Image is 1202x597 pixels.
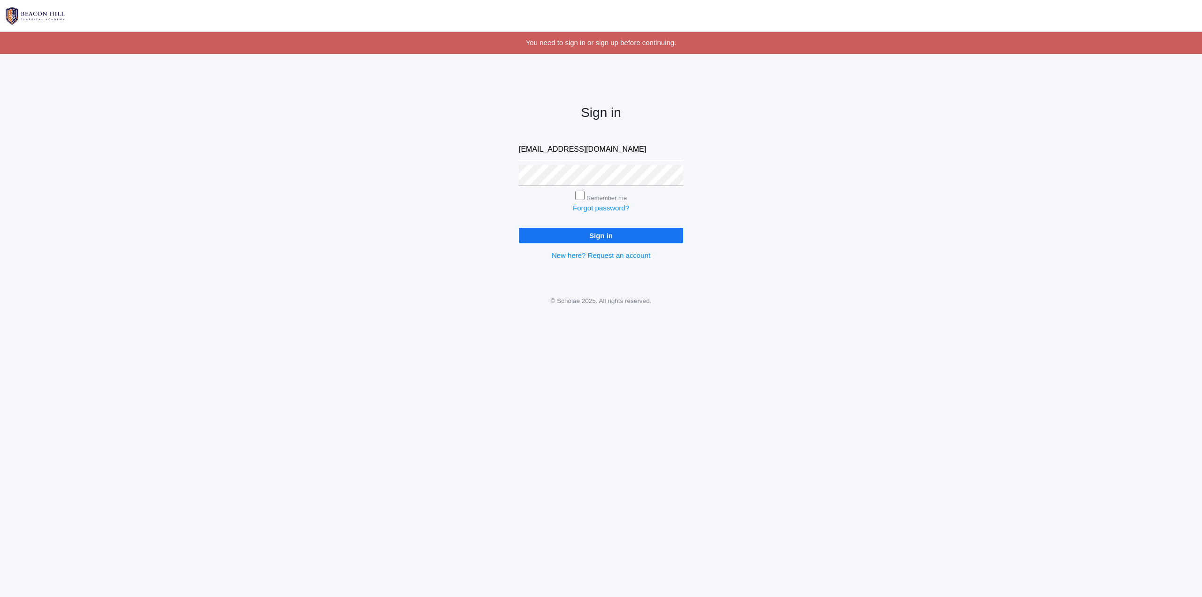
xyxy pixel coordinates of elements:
h2: Sign in [519,106,683,120]
label: Remember me [586,194,627,202]
a: New here? Request an account [552,251,650,259]
input: Email address [519,139,683,160]
input: Sign in [519,228,683,243]
a: Forgot password? [573,204,629,212]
